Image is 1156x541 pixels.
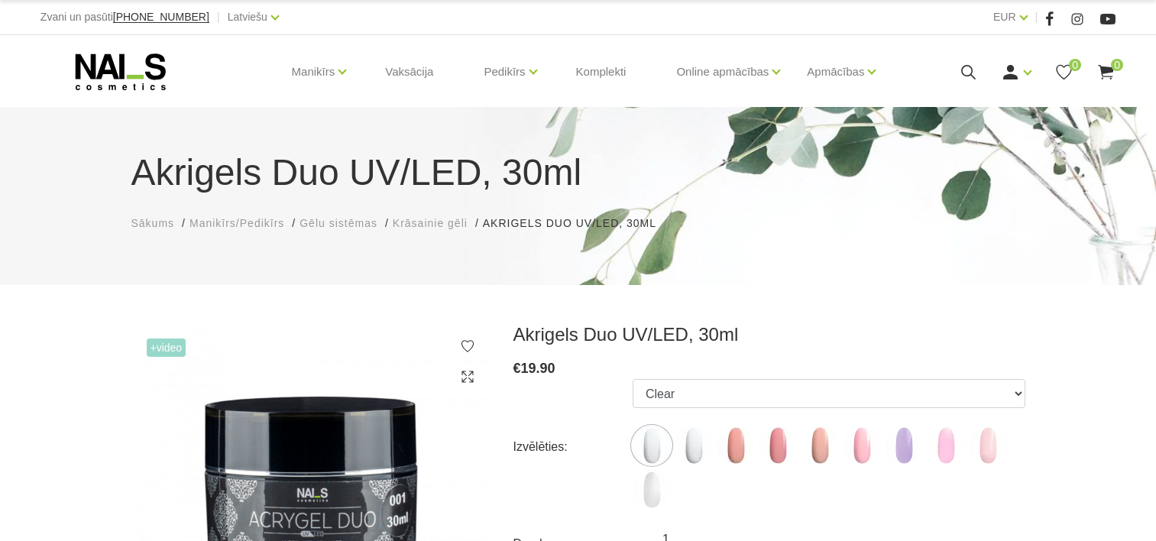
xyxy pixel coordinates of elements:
li: Akrigels Duo UV/LED, 30ml [483,215,672,232]
img: ... [633,471,671,509]
img: ... [759,426,797,465]
span: | [217,8,220,27]
img: ... [927,426,965,465]
span: € [513,361,521,376]
div: Zvani un pasūti [40,8,209,27]
a: 0 [1054,63,1073,82]
a: 0 [1096,63,1116,82]
a: Krāsainie gēli [393,215,468,232]
a: Pedikīrs [484,41,525,102]
img: ... [885,426,923,465]
img: ... [969,426,1007,465]
img: ... [675,426,713,465]
span: | [1035,8,1038,27]
span: Manikīrs/Pedikīrs [189,217,284,229]
a: Vaksācija [373,35,445,109]
span: +Video [147,339,186,357]
a: Sākums [131,215,175,232]
img: ... [633,426,671,465]
h1: Akrigels Duo UV/LED, 30ml [131,145,1025,200]
a: [PHONE_NUMBER] [113,11,209,23]
div: Izvēlēties: [513,435,633,459]
span: 19.90 [521,361,555,376]
a: EUR [993,8,1016,26]
a: Komplekti [564,35,639,109]
img: ... [843,426,881,465]
h3: Akrigels Duo UV/LED, 30ml [513,323,1025,346]
a: Latviešu [228,8,267,26]
a: Manikīrs/Pedikīrs [189,215,284,232]
span: Sākums [131,217,175,229]
a: Manikīrs [292,41,335,102]
a: Apmācības [807,41,864,102]
span: Krāsainie gēli [393,217,468,229]
img: ... [717,426,755,465]
img: ... [801,426,839,465]
span: 0 [1069,59,1081,71]
span: Gēlu sistēmas [300,217,377,229]
span: 0 [1111,59,1123,71]
a: Online apmācības [676,41,769,102]
a: Gēlu sistēmas [300,215,377,232]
